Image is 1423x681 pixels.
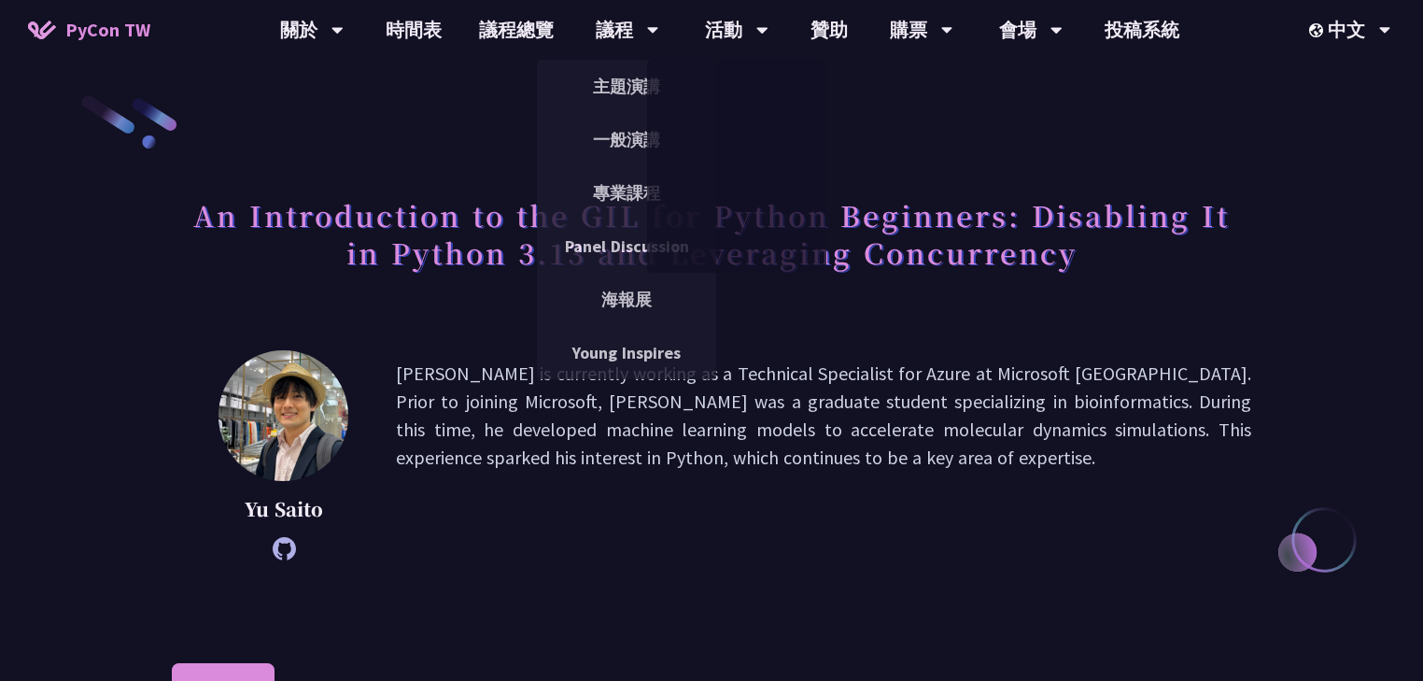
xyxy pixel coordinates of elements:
[537,118,716,162] a: 一般演講
[65,16,150,44] span: PyCon TW
[537,331,716,375] a: Young Inspires
[396,360,1251,551] p: [PERSON_NAME] is currently working as a Technical Specialist for Azure at Microsoft [GEOGRAPHIC_D...
[172,187,1251,280] h1: An Introduction to the GIL for Python Beginners: Disabling It in Python 3.13 and Leveraging Concu...
[537,224,716,268] a: Panel Discussion
[218,350,348,481] img: Yu Saito
[1309,23,1328,37] img: Locale Icon
[537,171,716,215] a: 專業課程
[537,277,716,321] a: 海報展
[537,64,716,108] a: 主題演講
[9,7,169,53] a: PyCon TW
[218,495,349,523] p: Yu Saito
[28,21,56,39] img: Home icon of PyCon TW 2025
